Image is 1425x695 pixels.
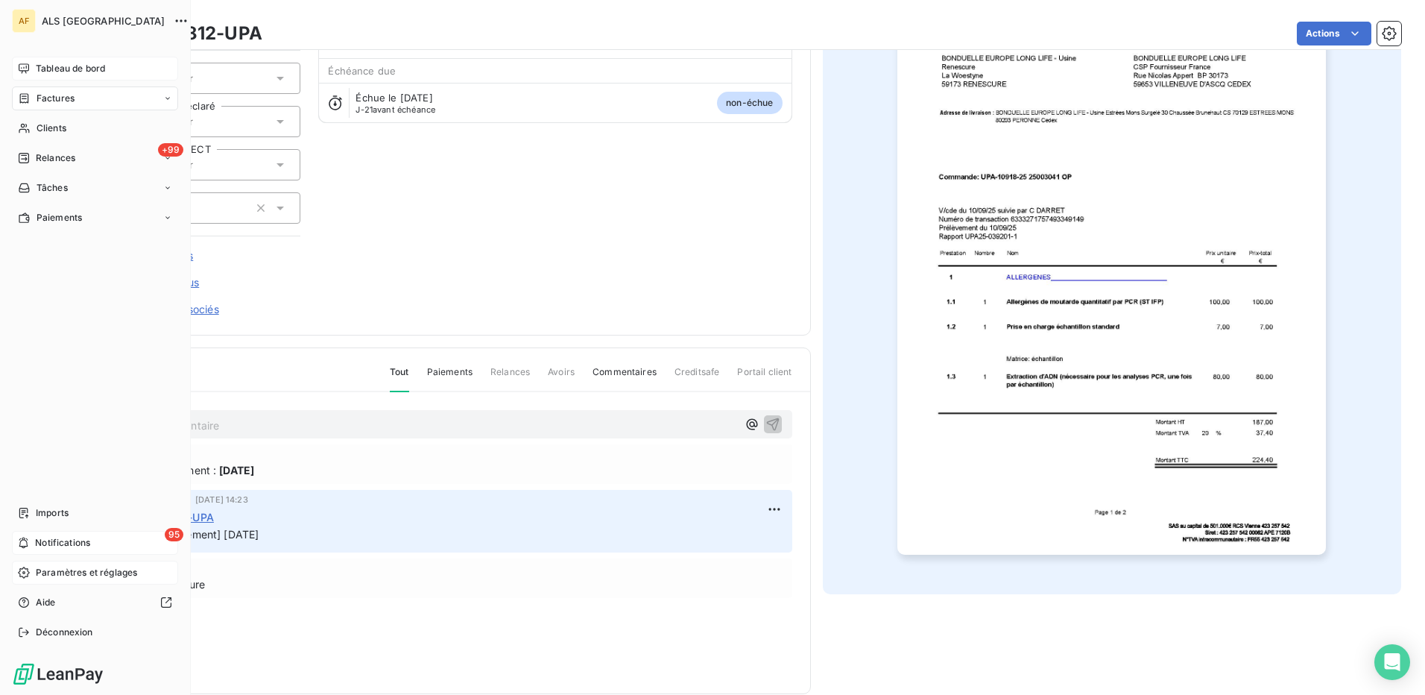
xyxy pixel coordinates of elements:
span: Aide [36,596,56,609]
span: 95 [165,528,183,541]
span: Notifications [35,536,90,550]
span: Factures [37,92,75,105]
span: Commentaires [593,365,657,391]
button: Actions [1297,22,1371,45]
span: Creditsafe [674,365,720,391]
span: J-21 [356,104,373,115]
span: Relances [490,365,530,391]
span: Déconnexion [36,626,93,639]
a: Aide [12,591,178,614]
span: Clients [37,122,66,135]
div: AF [12,9,36,33]
span: Paiements [427,365,473,391]
span: avant échéance [356,105,435,114]
span: [DATE] 14:23 [195,495,248,504]
span: Relances [36,151,75,165]
img: Logo LeanPay [12,662,104,686]
span: Échue le [DATE] [356,92,432,104]
span: Portail client [737,365,792,391]
span: Imports [36,506,69,520]
span: ALS [GEOGRAPHIC_DATA] [42,15,165,27]
span: Tout [390,365,409,392]
span: non-échue [717,92,782,114]
span: [DATE] [219,462,254,478]
div: Open Intercom Messenger [1374,644,1410,680]
span: Paramètres et réglages [36,566,137,579]
span: +99 [158,143,183,157]
span: Tableau de bord [36,62,105,75]
h3: 2529812-UPA [139,20,262,47]
span: Tâches [37,181,68,195]
span: Échéance due [328,65,396,77]
span: Paiements [37,211,82,224]
span: Avoirs [548,365,575,391]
